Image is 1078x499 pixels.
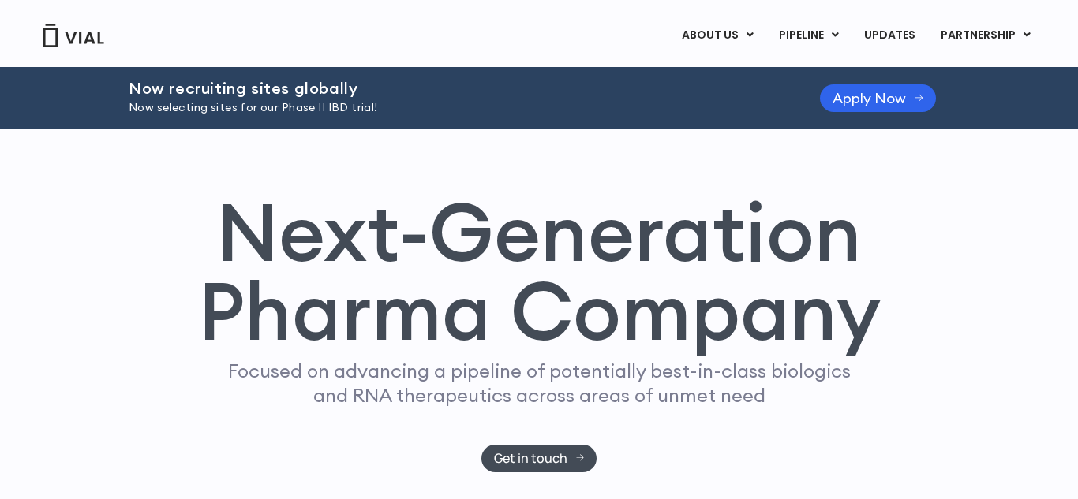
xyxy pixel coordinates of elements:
[129,99,780,117] p: Now selecting sites for our Phase II IBD trial!
[852,22,927,49] a: UPDATES
[197,192,881,352] h1: Next-Generation Pharma Company
[481,445,597,472] a: Get in touch
[129,80,780,97] h2: Now recruiting sites globally
[833,92,906,104] span: Apply Now
[820,84,936,112] a: Apply Now
[221,359,857,408] p: Focused on advancing a pipeline of potentially best-in-class biologics and RNA therapeutics acros...
[766,22,851,49] a: PIPELINEMenu Toggle
[669,22,765,49] a: ABOUT USMenu Toggle
[494,452,567,464] span: Get in touch
[928,22,1043,49] a: PARTNERSHIPMenu Toggle
[42,24,105,47] img: Vial Logo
